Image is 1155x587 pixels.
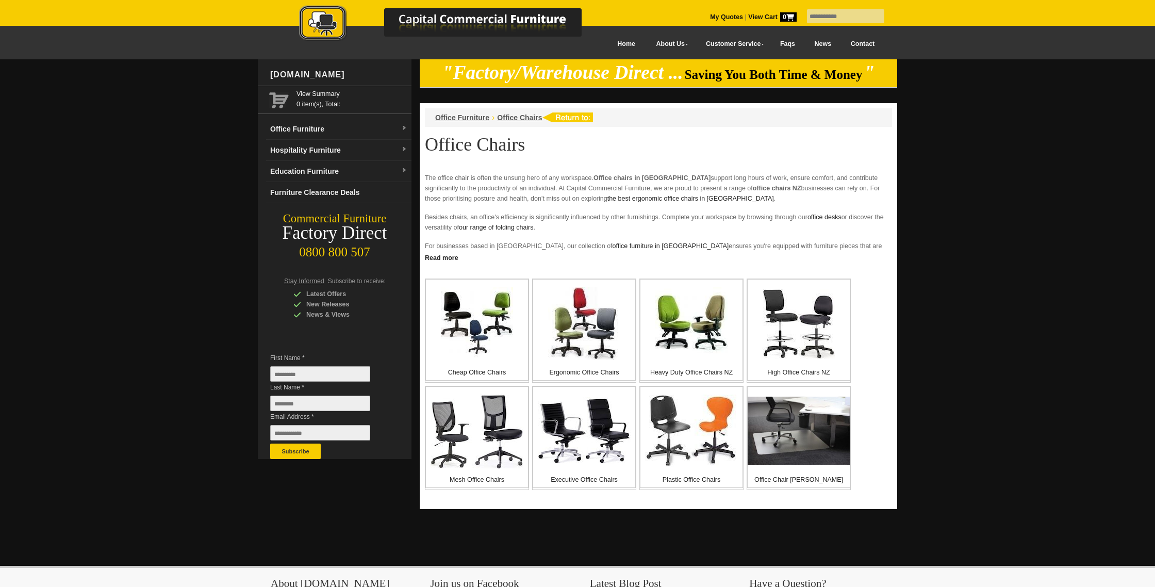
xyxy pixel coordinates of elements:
a: View Summary [296,89,407,99]
p: Ergonomic Office Chairs [533,367,635,378]
a: Plastic Office Chairs Plastic Office Chairs [639,386,744,490]
a: Office Chair Mats Office Chair [PERSON_NAME] [747,386,851,490]
div: Commercial Furniture [258,211,411,226]
span: 0 [780,12,797,22]
a: Click to read more [420,250,897,263]
img: dropdown [401,168,407,174]
p: Cheap Office Chairs [426,367,528,378]
a: Executive Office Chairs Executive Office Chairs [532,386,636,490]
a: Education Furnituredropdown [266,161,411,182]
p: Mesh Office Chairs [426,475,528,485]
a: office desks [807,214,841,221]
span: 0 item(s), Total: [296,89,407,108]
em: " [864,62,875,83]
img: Plastic Office Chairs [645,395,738,467]
p: Besides chairs, an office's efficiency is significantly influenced by other furnishings. Complete... [425,212,892,233]
div: 0800 800 507 [258,240,411,259]
img: Mesh Office Chairs [431,394,523,468]
a: Office Furnituredropdown [266,119,411,140]
strong: Office chairs in [GEOGRAPHIC_DATA] [593,174,711,182]
a: Contact [841,32,884,56]
strong: View Cart [748,13,797,21]
img: dropdown [401,146,407,153]
img: Capital Commercial Furniture Logo [271,5,632,43]
a: our range of folding chairs [459,224,534,231]
a: Mesh Office Chairs Mesh Office Chairs [425,386,529,490]
span: Saving You Both Time & Money [685,68,863,81]
a: Office Chairs [497,113,542,122]
img: High Office Chairs NZ [763,289,835,358]
span: Subscribe to receive: [328,278,386,285]
a: Ergonomic Office Chairs Ergonomic Office Chairs [532,279,636,383]
a: High Office Chairs NZ High Office Chairs NZ [747,279,851,383]
p: The office chair is often the unsung hero of any workspace. support long hours of work, ensure co... [425,173,892,204]
p: For businesses based in [GEOGRAPHIC_DATA], our collection of ensures you're equipped with furnitu... [425,241,892,272]
a: Customer Service [695,32,770,56]
p: Office Chair [PERSON_NAME] [748,475,850,485]
img: Heavy Duty Office Chairs NZ [655,287,728,360]
img: Office Chair Mats [748,397,850,465]
div: New Releases [293,299,391,309]
a: Hospitality Furnituredropdown [266,140,411,161]
img: Ergonomic Office Chairs [548,287,620,360]
li: › [492,112,494,123]
a: News [805,32,841,56]
div: Factory Direct [258,226,411,240]
a: office furniture in [GEOGRAPHIC_DATA] [613,242,729,250]
a: Heavy Duty Office Chairs NZ Heavy Duty Office Chairs NZ [639,279,744,383]
a: Office Furniture [435,113,489,122]
button: Subscribe [270,444,321,459]
input: First Name * [270,366,370,382]
a: About Us [645,32,695,56]
a: Cheap Office Chairs Cheap Office Chairs [425,279,529,383]
a: My Quotes [710,13,743,21]
em: "Factory/Warehouse Direct ... [442,62,683,83]
input: Email Address * [270,425,370,441]
div: News & Views [293,309,391,320]
input: Last Name * [270,396,370,411]
h1: Office Chairs [425,135,892,154]
img: dropdown [401,125,407,132]
span: Last Name * [270,382,386,393]
p: High Office Chairs NZ [748,367,850,378]
span: Email Address * [270,412,386,422]
img: return to [542,112,593,122]
p: Plastic Office Chairs [640,475,742,485]
div: Latest Offers [293,289,391,299]
span: First Name * [270,353,386,363]
p: Heavy Duty Office Chairs NZ [640,367,742,378]
img: Cheap Office Chairs [441,287,513,360]
img: Executive Office Chairs [538,397,631,464]
strong: office chairs NZ [753,185,801,192]
span: Stay Informed [284,278,324,285]
a: Furniture Clearance Deals [266,182,411,203]
div: [DOMAIN_NAME] [266,59,411,90]
a: Faqs [770,32,805,56]
p: Executive Office Chairs [533,475,635,485]
a: the best ergonomic office chairs in [GEOGRAPHIC_DATA] [607,195,774,202]
a: View Cart0 [747,13,797,21]
a: Capital Commercial Furniture Logo [271,5,632,46]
